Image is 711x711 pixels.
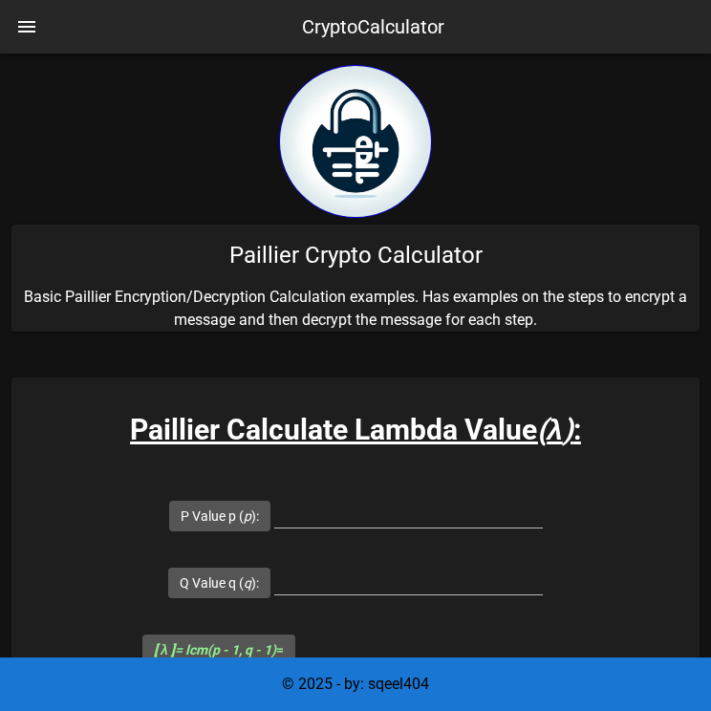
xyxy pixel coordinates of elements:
[11,286,700,332] p: Basic Paillier Encryption/Decryption Calculation examples. Has examples on the steps to encrypt a...
[282,675,429,693] span: © 2025 - by: sqeel404
[154,642,175,657] b: [ λ ]
[11,408,700,451] h3: Paillier Calculate Lambda Value :
[279,204,432,222] a: home
[547,413,563,446] b: λ
[180,573,259,592] label: Q Value q ( ):
[11,225,700,286] div: Paillier Crypto Calculator
[154,642,284,657] span: =
[154,642,276,657] i: = lcm(p - 1, q - 1)
[244,575,251,591] i: q
[4,4,50,50] button: nav-menu-toggle
[537,413,573,446] i: ( )
[244,508,251,524] i: p
[302,12,444,41] div: CryptoCalculator
[279,65,432,218] img: encryption logo
[181,506,259,526] label: P Value p ( ):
